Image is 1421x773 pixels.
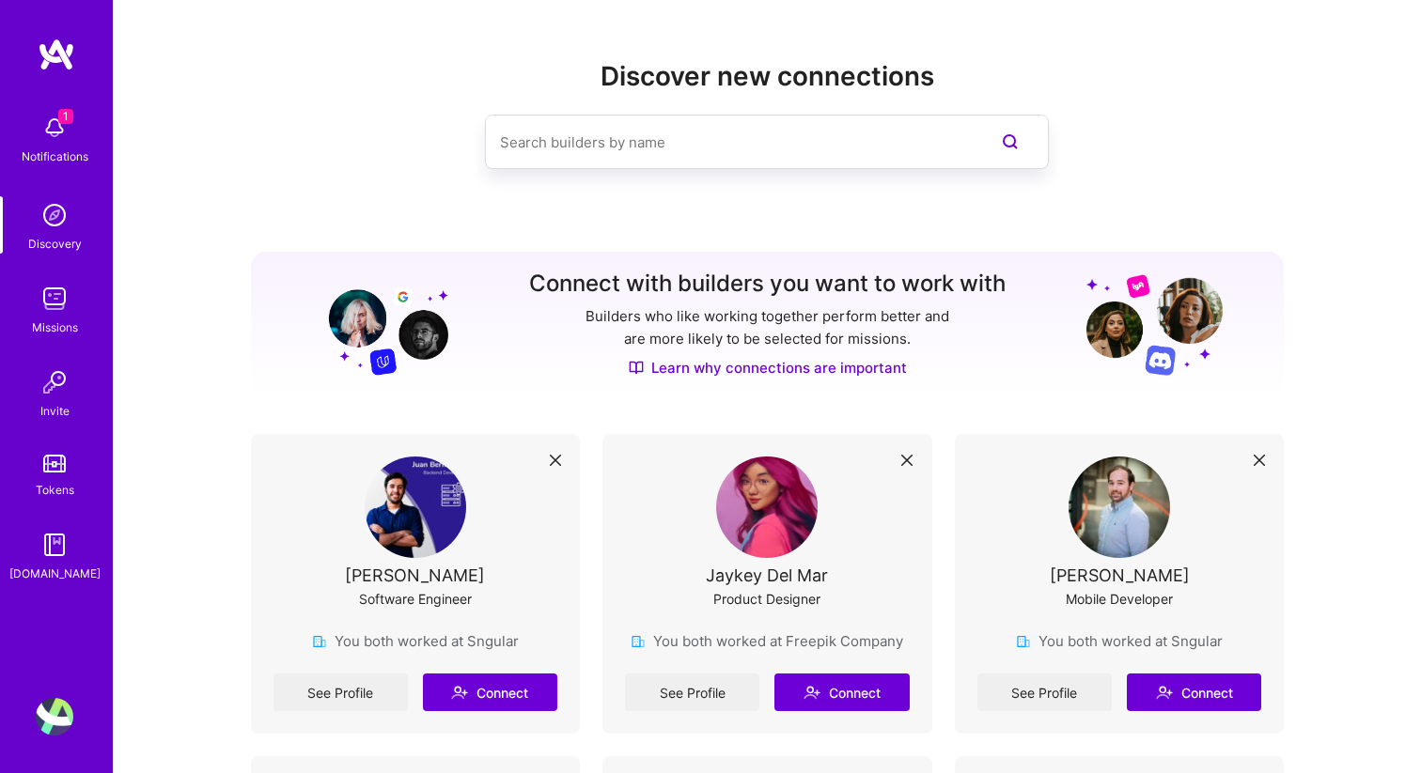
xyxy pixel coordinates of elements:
[36,698,73,735] img: User Avatar
[631,634,646,649] img: company icon
[345,565,485,585] div: [PERSON_NAME]
[631,631,903,651] div: You both worked at Freepik Company
[312,631,519,651] div: You both worked at Sngular
[713,589,820,609] div: Product Designer
[9,564,101,583] div: [DOMAIN_NAME]
[582,305,953,350] p: Builders who like working together perform better and are more likely to be selected for missions.
[36,196,73,234] img: discovery
[901,455,913,466] i: icon Close
[629,360,644,376] img: Discover
[1127,673,1261,711] button: Connect
[312,634,327,649] img: company icon
[977,673,1112,711] a: See Profile
[629,358,907,378] a: Learn why connections are important
[774,673,909,711] button: Connect
[1016,631,1223,651] div: You both worked at Sngular
[36,480,74,500] div: Tokens
[1156,684,1173,701] i: icon Connect
[36,109,73,147] img: bell
[22,147,88,166] div: Notifications
[706,565,828,585] div: Jaykey Del Mar
[273,673,408,711] a: See Profile
[1050,565,1190,585] div: [PERSON_NAME]
[550,455,561,466] i: icon Close
[1016,634,1031,649] img: company icon
[716,456,818,558] img: User Avatar
[423,673,557,711] button: Connect
[312,272,448,376] img: Grow your network
[38,38,75,71] img: logo
[529,271,1006,298] h3: Connect with builders you want to work with
[1254,455,1265,466] i: icon Close
[43,455,66,472] img: tokens
[1086,273,1223,376] img: Grow your network
[625,673,759,711] a: See Profile
[36,363,73,401] img: Invite
[40,401,70,421] div: Invite
[359,589,472,609] div: Software Engineer
[36,280,73,317] img: teamwork
[365,456,466,558] img: User Avatar
[451,684,468,701] i: icon Connect
[251,61,1285,92] h2: Discover new connections
[999,131,1022,153] i: icon SearchPurple
[36,526,73,564] img: guide book
[500,118,959,166] input: Search builders by name
[1069,456,1170,558] img: User Avatar
[58,109,73,124] span: 1
[28,234,82,254] div: Discovery
[804,684,820,701] i: icon Connect
[32,317,78,337] div: Missions
[1066,589,1173,609] div: Mobile Developer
